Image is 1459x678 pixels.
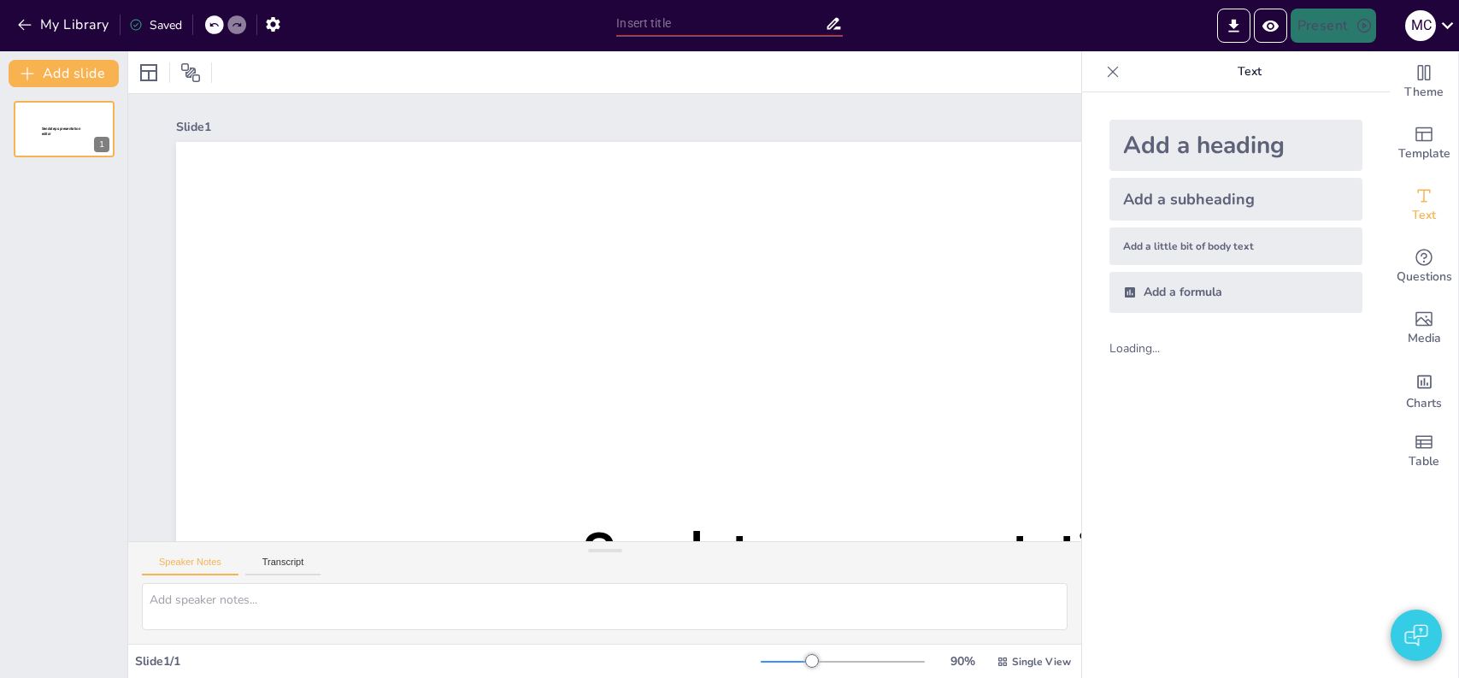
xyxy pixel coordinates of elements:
[1390,236,1458,298] div: Get real-time input from your audience
[135,59,162,86] div: Layout
[1408,329,1441,348] span: Media
[13,11,116,38] button: My Library
[1390,174,1458,236] div: Add text boxes
[14,101,115,157] div: 1
[1390,421,1458,482] div: Add a table
[1390,359,1458,421] div: Add charts and graphs
[1109,120,1362,171] div: Add a heading
[1127,51,1373,92] p: Text
[1109,272,1362,313] div: Add a formula
[142,557,238,575] button: Speaker Notes
[1405,9,1436,43] button: M C
[42,127,80,136] span: Sendsteps presentation editor
[1404,83,1444,102] span: Theme
[180,62,201,83] span: Position
[1012,655,1071,669] span: Single View
[1406,394,1442,413] span: Charts
[1109,178,1362,221] div: Add a subheading
[583,522,1150,660] span: Sendsteps presentation editor
[9,60,119,87] button: Add slide
[1254,9,1287,43] button: Preview Presentation
[1397,268,1452,286] span: Questions
[1409,452,1439,471] span: Table
[1390,113,1458,174] div: Add ready made slides
[1398,144,1450,163] span: Template
[616,11,825,36] input: Insert title
[1109,227,1362,265] div: Add a little bit of body text
[1217,9,1250,43] button: Export to PowerPoint
[1390,298,1458,359] div: Add images, graphics, shapes or video
[942,653,983,669] div: 90 %
[1390,51,1458,113] div: Change the overall theme
[1109,340,1189,357] div: Loading...
[1291,9,1376,43] button: Present
[1405,10,1436,41] div: M C
[135,653,761,669] div: Slide 1 / 1
[1412,206,1436,225] span: Text
[129,17,182,33] div: Saved
[245,557,321,575] button: Transcript
[94,137,109,152] div: 1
